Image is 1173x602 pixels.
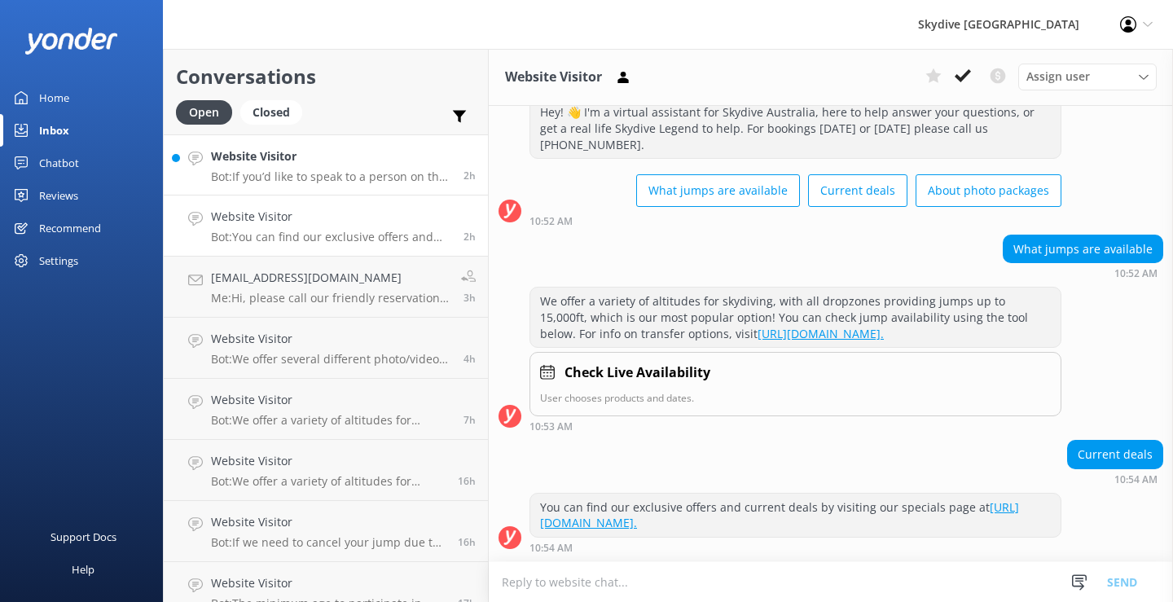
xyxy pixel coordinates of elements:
[1114,475,1158,485] strong: 10:54 AM
[530,494,1061,537] div: You can find our exclusive offers and current deals by visiting our specials page at
[164,134,488,196] a: Website VisitorBot:If you’d like to speak to a person on the Skydive Australia team, please call ...
[1004,235,1162,263] div: What jumps are available
[1003,267,1163,279] div: Oct 04 2025 10:52am (UTC +10:00) Australia/Brisbane
[211,452,446,470] h4: Website Visitor
[211,147,451,165] h4: Website Visitor
[240,103,310,121] a: Closed
[463,413,476,427] span: Oct 04 2025 06:36am (UTC +10:00) Australia/Brisbane
[530,288,1061,347] div: We offer a variety of altitudes for skydiving, with all dropzones providing jumps up to 15,000ft,...
[529,420,1061,432] div: Oct 04 2025 10:53am (UTC +10:00) Australia/Brisbane
[1068,441,1162,468] div: Current deals
[529,215,1061,226] div: Oct 04 2025 10:52am (UTC +10:00) Australia/Brisbane
[530,99,1061,158] div: Hey! 👋 I'm a virtual assistant for Skydive Australia, here to help answer your questions, or get ...
[529,217,573,226] strong: 10:52 AM
[176,61,476,92] h2: Conversations
[463,230,476,244] span: Oct 04 2025 10:54am (UTC +10:00) Australia/Brisbane
[39,212,101,244] div: Recommend
[916,174,1061,207] button: About photo packages
[211,169,451,184] p: Bot: If you’d like to speak to a person on the Skydive Australia team, please call [PHONE_NUMBER]...
[540,499,1019,531] a: [URL][DOMAIN_NAME].
[636,174,800,207] button: What jumps are available
[39,179,78,212] div: Reviews
[1018,64,1157,90] div: Assign User
[1067,473,1163,485] div: Oct 04 2025 10:54am (UTC +10:00) Australia/Brisbane
[211,574,446,592] h4: Website Visitor
[39,81,69,114] div: Home
[565,363,710,384] h4: Check Live Availability
[39,244,78,277] div: Settings
[211,269,449,287] h4: [EMAIL_ADDRESS][DOMAIN_NAME]
[211,535,446,550] p: Bot: If we need to cancel your jump due to weather and you are unable to re-book because you will...
[529,543,573,553] strong: 10:54 AM
[211,474,446,489] p: Bot: We offer a variety of altitudes for skydiving, with all dropzones providing jumps up to 15,0...
[211,352,451,367] p: Bot: We offer several different photo/video packages! The Dedicated/Ultimate packages provide the...
[164,318,488,379] a: Website VisitorBot:We offer several different photo/video packages! The Dedicated/Ultimate packag...
[211,413,451,428] p: Bot: We offer a variety of altitudes for skydiving, with all dropzones providing jumps up to 15,0...
[808,174,907,207] button: Current deals
[39,147,79,179] div: Chatbot
[529,542,1061,553] div: Oct 04 2025 10:54am (UTC +10:00) Australia/Brisbane
[505,67,602,88] h3: Website Visitor
[211,513,446,531] h4: Website Visitor
[164,257,488,318] a: [EMAIL_ADDRESS][DOMAIN_NAME]Me:Hi, please call our friendly reservation team for questions regard...
[463,169,476,182] span: Oct 04 2025 10:56am (UTC +10:00) Australia/Brisbane
[463,291,476,305] span: Oct 04 2025 10:04am (UTC +10:00) Australia/Brisbane
[1026,68,1090,86] span: Assign user
[211,291,449,305] p: Me: Hi, please call our friendly reservation team for questions regarding Transfers from thw harb...
[176,103,240,121] a: Open
[211,208,451,226] h4: Website Visitor
[1114,269,1158,279] strong: 10:52 AM
[211,330,451,348] h4: Website Visitor
[211,230,451,244] p: Bot: You can find our exclusive offers and current deals by visiting our specials page at [URL][D...
[72,553,94,586] div: Help
[164,501,488,562] a: Website VisitorBot:If we need to cancel your jump due to weather and you are unable to re-book be...
[463,352,476,366] span: Oct 04 2025 09:15am (UTC +10:00) Australia/Brisbane
[458,474,476,488] span: Oct 03 2025 09:25pm (UTC +10:00) Australia/Brisbane
[164,379,488,440] a: Website VisitorBot:We offer a variety of altitudes for skydiving, with all dropzones providing ju...
[164,440,488,501] a: Website VisitorBot:We offer a variety of altitudes for skydiving, with all dropzones providing ju...
[51,521,116,553] div: Support Docs
[240,100,302,125] div: Closed
[176,100,232,125] div: Open
[540,390,1051,406] p: User chooses products and dates.
[529,422,573,432] strong: 10:53 AM
[211,391,451,409] h4: Website Visitor
[164,196,488,257] a: Website VisitorBot:You can find our exclusive offers and current deals by visiting our specials p...
[758,326,884,341] a: [URL][DOMAIN_NAME].
[458,535,476,549] span: Oct 03 2025 09:01pm (UTC +10:00) Australia/Brisbane
[24,28,118,55] img: yonder-white-logo.png
[39,114,69,147] div: Inbox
